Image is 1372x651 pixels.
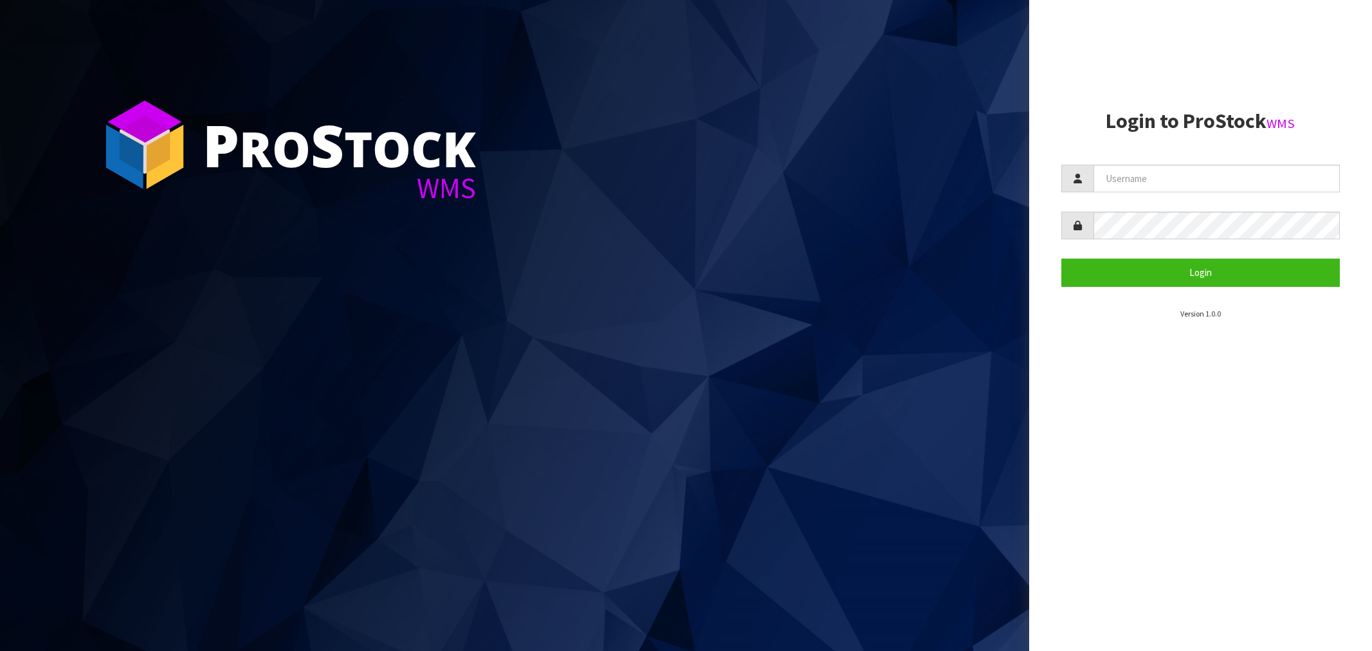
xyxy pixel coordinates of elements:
button: Login [1061,259,1340,286]
span: P [203,105,239,184]
div: WMS [203,174,476,203]
img: ProStock Cube [96,96,193,193]
small: WMS [1267,115,1295,132]
span: S [311,105,344,184]
h2: Login to ProStock [1061,110,1340,133]
input: Username [1093,165,1340,192]
small: Version 1.0.0 [1180,309,1221,318]
div: ro tock [203,116,476,174]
